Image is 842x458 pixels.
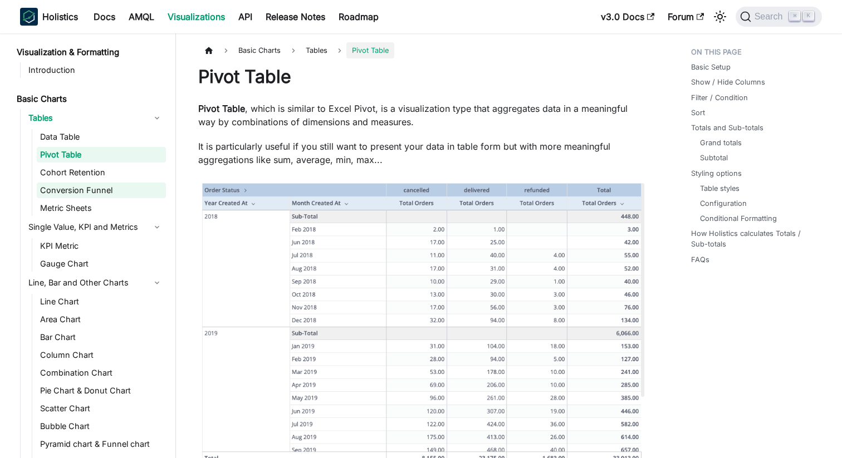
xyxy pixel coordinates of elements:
[20,8,38,26] img: Holistics
[122,8,161,26] a: AMQL
[42,10,78,23] b: Holistics
[691,228,815,249] a: How Holistics calculates Totals / Sub-totals
[803,11,814,21] kbd: K
[700,152,728,163] a: Subtotal
[789,11,800,21] kbd: ⌘
[37,436,166,452] a: Pyramid chart & Funnel chart
[711,8,729,26] button: Switch between dark and light mode (currently light mode)
[661,8,711,26] a: Forum
[736,7,822,27] button: Search (Command+K)
[198,42,219,58] a: Home page
[25,109,166,127] a: Tables
[13,45,166,60] a: Visualization & Formatting
[259,8,332,26] a: Release Notes
[198,140,647,166] p: It is particularly useful if you still want to present your data in table form but with more mean...
[691,107,705,118] a: Sort
[37,165,166,180] a: Cohort Retention
[37,183,166,198] a: Conversion Funnel
[37,365,166,381] a: Combination Chart
[700,137,742,148] a: Grand totals
[25,62,166,78] a: Introduction
[37,256,166,272] a: Gauge Chart
[594,8,661,26] a: v3.0 Docs
[691,168,742,179] a: Styling options
[700,183,740,194] a: Table styles
[37,312,166,327] a: Area Chart
[332,8,385,26] a: Roadmap
[37,401,166,416] a: Scatter Chart
[25,274,166,292] a: Line, Bar and Other Charts
[37,238,166,254] a: KPI Metric
[751,12,790,22] span: Search
[20,8,78,26] a: HolisticsHolistics
[37,200,166,216] a: Metric Sheets
[9,33,176,458] nav: Docs sidebar
[37,129,166,145] a: Data Table
[198,103,245,114] strong: Pivot Table
[37,147,166,162] a: Pivot Table
[198,102,647,129] p: , which is similar to Excel Pivot, is a visualization type that aggregates data in a meaningful w...
[37,347,166,363] a: Column Chart
[25,218,166,236] a: Single Value, KPI and Metrics
[346,42,394,58] span: Pivot Table
[198,42,647,58] nav: Breadcrumbs
[37,383,166,398] a: Pie Chart & Donut Chart
[691,77,765,87] a: Show / Hide Columns
[13,91,166,107] a: Basic Charts
[700,213,777,224] a: Conditional Formatting
[232,8,259,26] a: API
[691,92,748,103] a: Filter / Condition
[198,66,647,88] h1: Pivot Table
[233,42,286,58] span: Basic Charts
[691,62,731,72] a: Basic Setup
[300,42,333,58] span: Tables
[161,8,232,26] a: Visualizations
[700,198,747,209] a: Configuration
[37,294,166,309] a: Line Chart
[691,122,763,133] a: Totals and Sub-totals
[691,254,709,265] a: FAQs
[37,418,166,434] a: Bubble Chart
[37,329,166,345] a: Bar Chart
[87,8,122,26] a: Docs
